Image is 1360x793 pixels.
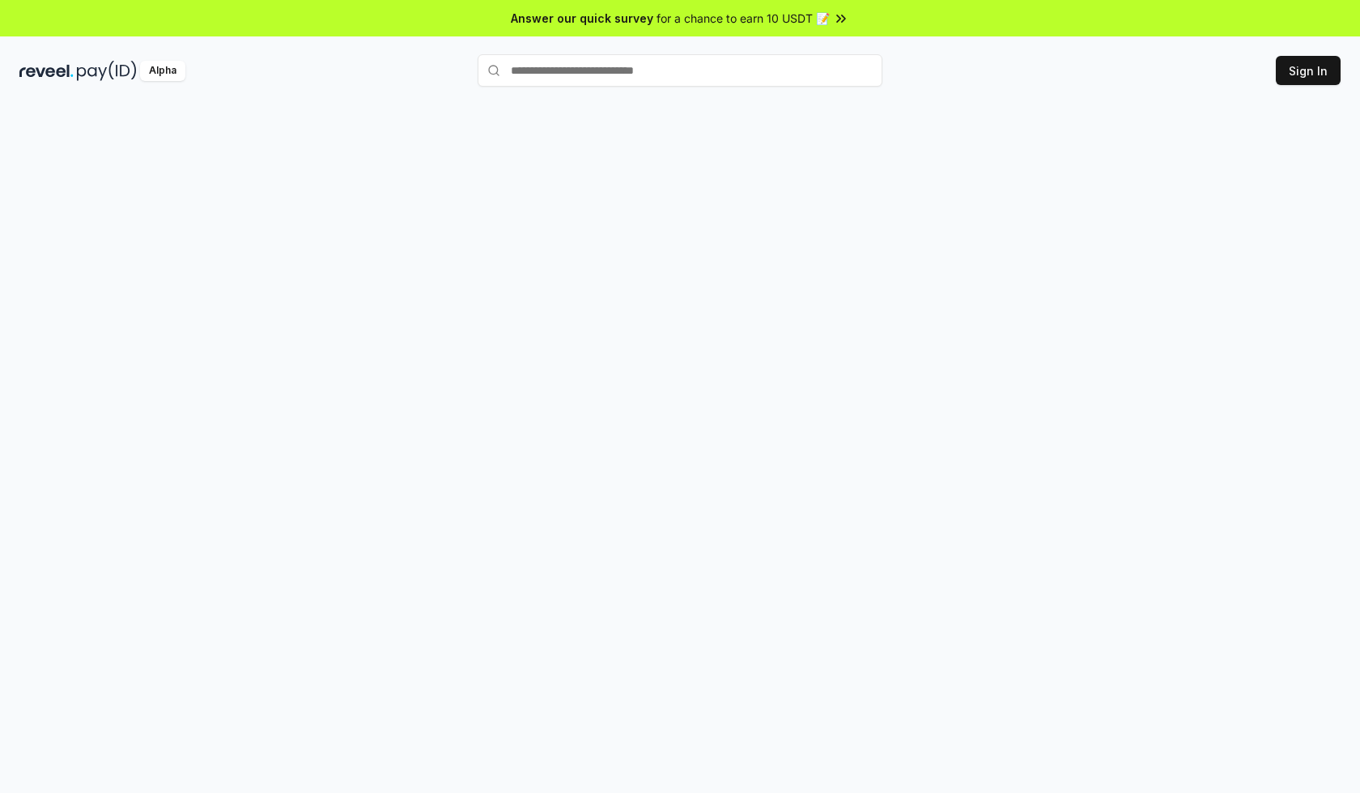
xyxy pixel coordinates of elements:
[1276,56,1341,85] button: Sign In
[77,61,137,81] img: pay_id
[19,61,74,81] img: reveel_dark
[657,10,830,27] span: for a chance to earn 10 USDT 📝
[511,10,653,27] span: Answer our quick survey
[140,61,185,81] div: Alpha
